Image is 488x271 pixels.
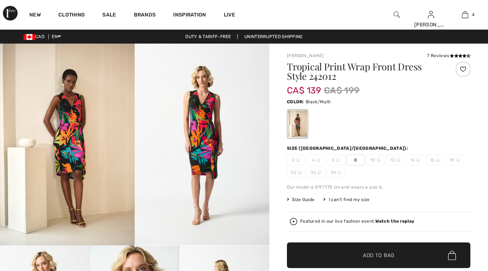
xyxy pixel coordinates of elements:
[323,196,369,203] div: I can't find my size
[346,155,365,166] span: 8
[414,21,448,29] div: [PERSON_NAME]
[300,219,414,224] div: Featured in our live fashion event.
[58,12,85,19] a: Clothing
[224,11,235,19] a: Live
[416,158,420,162] img: ring-m.svg
[23,34,47,39] span: CAD
[307,155,325,166] span: 4
[287,53,324,58] a: [PERSON_NAME]
[426,155,444,166] span: 16
[287,62,440,81] h1: Tropical Print Wrap Front Dress Style 242012
[436,158,440,162] img: ring-m.svg
[448,250,456,260] img: Bag.svg
[327,167,345,178] span: 24
[296,158,300,162] img: ring-m.svg
[366,155,385,166] span: 10
[375,219,415,224] strong: Watch the replay
[306,99,331,104] span: Black/Multi
[23,34,35,40] img: Canadian Dollar
[173,12,206,19] span: Inspiration
[134,12,156,19] a: Brands
[445,155,464,166] span: 18
[448,10,482,19] a: 4
[427,52,470,59] div: 7 Reviews
[3,6,18,21] img: 1ère Avenue
[428,11,434,18] a: Sign In
[363,252,394,259] span: Add to Bag
[287,99,304,104] span: Color:
[29,12,41,19] a: New
[288,110,307,138] div: Black/Multi
[406,155,424,166] span: 14
[336,158,340,162] img: ring-m.svg
[298,171,302,174] img: ring-m.svg
[386,155,404,166] span: 12
[456,158,460,162] img: ring-m.svg
[428,10,434,19] img: My Info
[317,171,321,174] img: ring-m.svg
[472,11,474,18] span: 4
[307,167,325,178] span: 22
[327,155,345,166] span: 6
[52,34,61,39] span: EN
[324,84,360,97] span: CA$ 199
[287,145,409,152] div: Size ([GEOGRAPHIC_DATA]/[GEOGRAPHIC_DATA]):
[337,171,341,174] img: ring-m.svg
[135,44,269,245] img: Tropical Print Wrap Front Dress Style 242012. 2
[394,10,400,19] img: search the website
[287,184,470,190] div: Our model is 5'9"/175 cm and wears a size 6.
[287,155,305,166] span: 2
[396,158,400,162] img: ring-m.svg
[290,218,297,225] img: Watch the replay
[102,12,116,19] a: Sale
[377,158,380,162] img: ring-m.svg
[287,78,321,96] span: CA$ 139
[287,196,314,203] span: Size Guide
[287,167,305,178] span: 20
[462,10,468,19] img: My Bag
[287,242,470,268] button: Add to Bag
[316,158,320,162] img: ring-m.svg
